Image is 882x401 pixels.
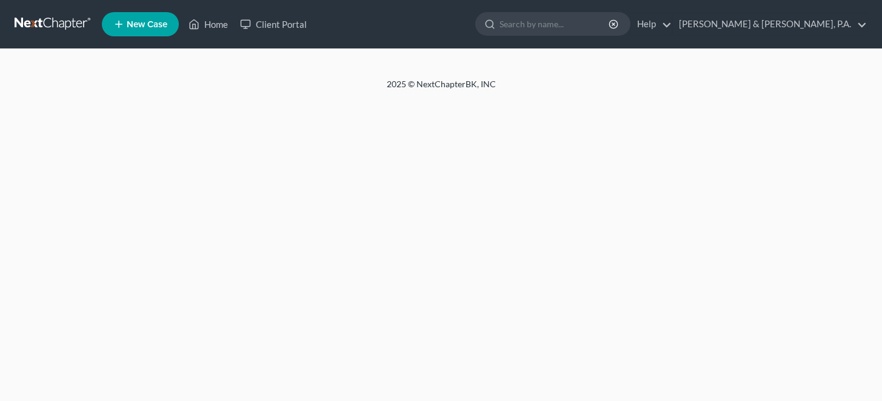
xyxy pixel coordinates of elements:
[127,20,167,29] span: New Case
[96,78,787,100] div: 2025 © NextChapterBK, INC
[631,13,672,35] a: Help
[182,13,234,35] a: Home
[499,13,610,35] input: Search by name...
[673,13,867,35] a: [PERSON_NAME] & [PERSON_NAME], P.A.
[234,13,313,35] a: Client Portal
